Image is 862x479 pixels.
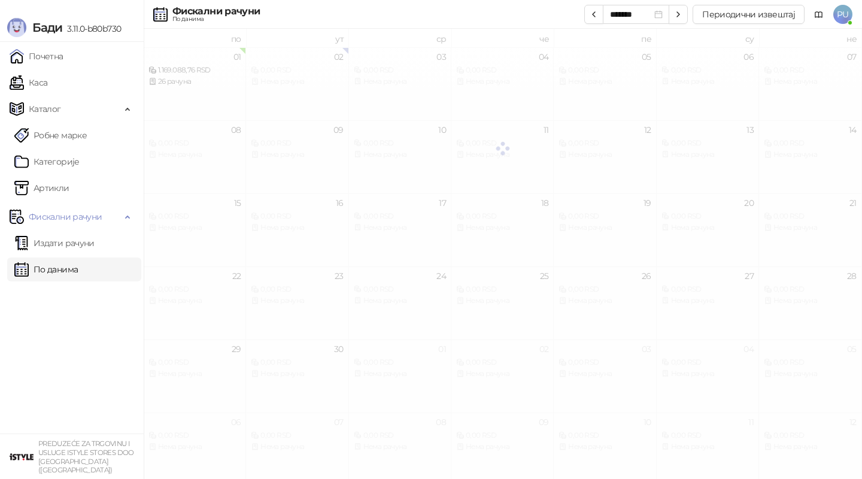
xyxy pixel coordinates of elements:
a: Каса [10,71,47,95]
a: ArtikliАртикли [14,176,69,200]
span: Бади [32,20,62,35]
span: Фискални рачуни [29,205,102,229]
button: Периодични извештај [693,5,805,24]
a: Почетна [10,44,63,68]
a: Документација [809,5,828,24]
a: Издати рачуни [14,231,95,255]
div: По данима [172,16,260,22]
small: PREDUZEĆE ZA TRGOVINU I USLUGE ISTYLE STORES DOO [GEOGRAPHIC_DATA] ([GEOGRAPHIC_DATA]) [38,439,134,474]
img: Logo [7,18,26,37]
a: По данима [14,257,78,281]
div: Фискални рачуни [172,7,260,16]
a: Категорије [14,150,80,174]
a: Робне марке [14,123,87,147]
span: 3.11.0-b80b730 [62,23,121,34]
span: Каталог [29,97,61,121]
img: 64x64-companyLogo-77b92cf4-9946-4f36-9751-bf7bb5fd2c7d.png [10,445,34,469]
span: PU [833,5,852,24]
